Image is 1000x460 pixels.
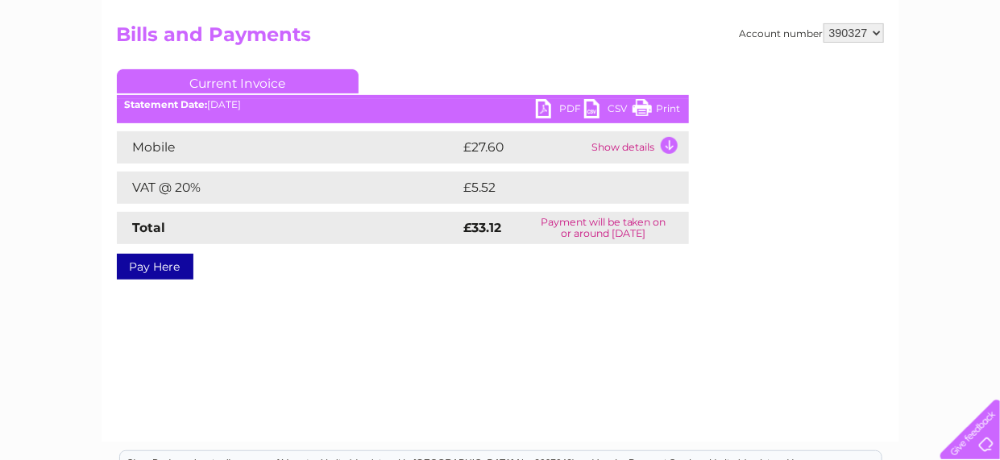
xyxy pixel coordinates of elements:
a: Contact [893,68,932,81]
a: Print [633,99,681,122]
img: logo.png [35,42,117,91]
a: Water [716,68,747,81]
a: Blog [860,68,883,81]
h2: Bills and Payments [117,23,884,54]
b: Statement Date: [125,98,208,110]
strong: £33.12 [464,220,502,235]
a: Log out [947,68,985,81]
td: £27.60 [460,131,588,164]
a: 0333 014 3131 [696,8,807,28]
td: £5.52 [460,172,651,204]
td: Mobile [117,131,460,164]
a: CSV [584,99,633,122]
td: Payment will be taken on or around [DATE] [518,212,688,244]
a: PDF [536,99,584,122]
div: [DATE] [117,99,689,110]
a: Current Invoice [117,69,359,93]
td: Show details [588,131,689,164]
a: Energy [757,68,792,81]
a: Telecoms [802,68,850,81]
div: Clear Business is a trading name of Verastar Limited (registered in [GEOGRAPHIC_DATA] No. 3667643... [120,9,882,78]
div: Account number [740,23,884,43]
a: Pay Here [117,254,193,280]
strong: Total [133,220,166,235]
td: VAT @ 20% [117,172,460,204]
